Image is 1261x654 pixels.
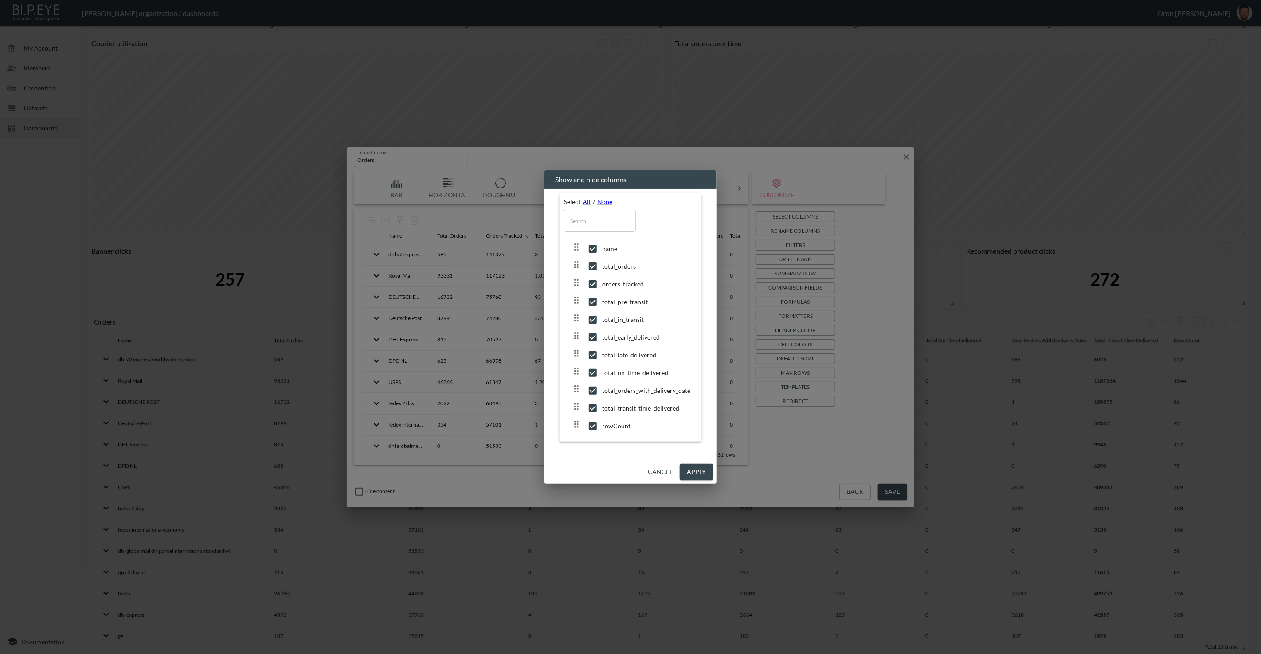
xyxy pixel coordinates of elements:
[564,275,697,293] div: orders_trackedorders_tracked
[602,351,690,360] span: total_late_delivered
[680,464,713,480] button: Apply
[602,404,690,413] span: total_transit_time_delivered
[602,386,690,395] span: total_orders_with_delivery_dates
[564,417,697,435] div: rowCountrowCount
[564,311,697,329] div: total_in_transittotal_in_transit
[564,346,697,364] div: total_late_deliveredtotal_late_delivered
[644,464,676,480] button: Cancel
[583,198,591,205] a: All
[564,258,697,275] div: total_orderstotal_orders
[593,198,595,205] span: /
[602,368,690,377] span: total_on_time_delivered
[597,198,612,205] a: None
[564,364,697,382] div: total_on_time_deliveredtotal_on_time_delivered
[564,210,636,232] input: Search
[564,399,697,417] div: total_transit_time_deliveredtotal_transit_time_delivered
[544,170,717,189] h2: Show and hide columns
[564,382,697,399] div: total_orders_with_delivery_datestotal_orders_with_delivery_dates
[602,244,690,253] span: name
[602,262,690,271] span: total_orders
[602,422,690,431] span: rowCount
[602,315,690,324] span: total_in_transit
[564,198,580,205] span: Select
[602,333,690,342] span: total_early_delivered
[602,298,690,306] span: total_pre_transit
[564,329,697,346] div: total_early_deliveredtotal_early_delivered
[564,293,697,311] div: total_pre_transittotal_pre_transit
[564,240,697,258] div: namename
[602,280,690,289] span: orders_tracked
